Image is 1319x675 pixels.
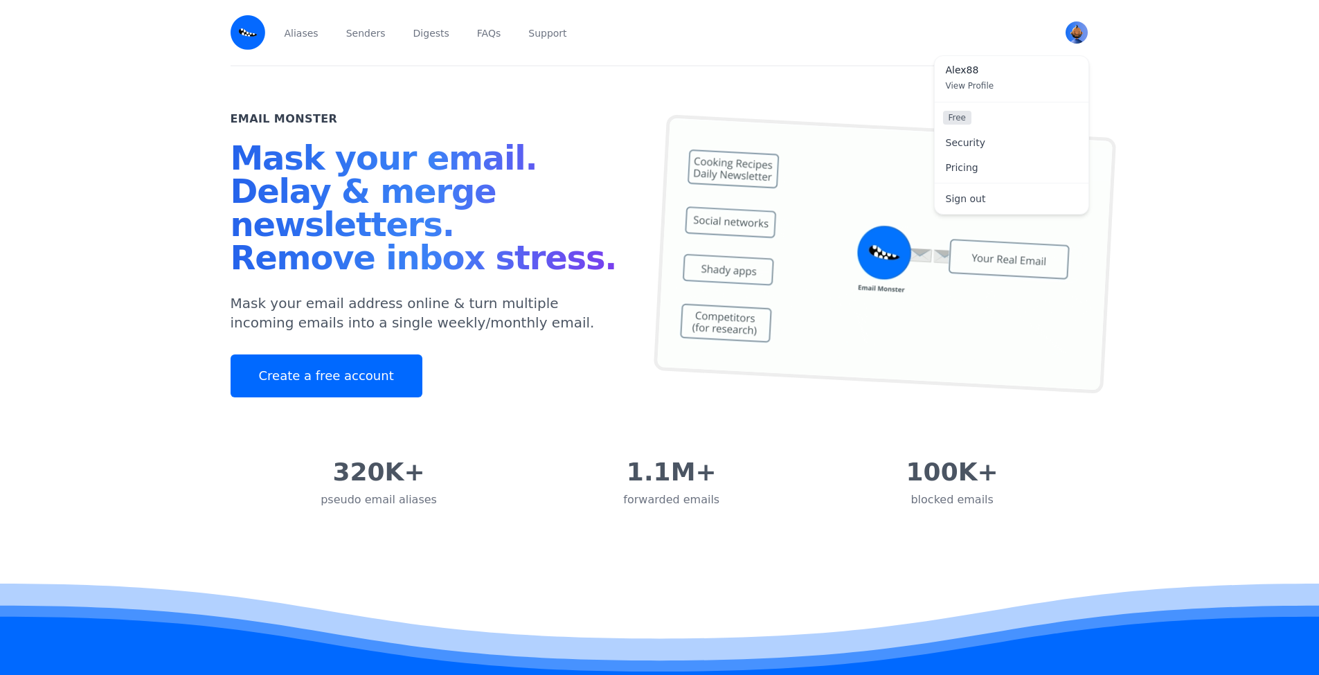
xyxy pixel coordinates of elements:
[231,141,627,280] h1: Mask your email. Delay & merge newsletters. Remove inbox stress.
[321,458,437,486] div: 320K+
[1066,21,1088,44] img: Alex88's Avatar
[623,492,719,508] div: forwarded emails
[935,130,1088,155] a: Security
[946,64,1077,77] span: Alex88
[321,492,437,508] div: pseudo email aliases
[653,114,1115,394] img: temp mail, free temporary mail, Temporary Email
[935,186,1088,211] a: Sign out
[935,155,1088,180] a: Pricing
[943,111,971,125] span: Free
[906,458,998,486] div: 100K+
[906,492,998,508] div: blocked emails
[231,354,422,397] a: Create a free account
[935,56,1088,102] a: Alex88 View Profile
[1064,20,1089,45] button: User menu
[231,15,265,50] img: Email Monster
[231,294,627,332] p: Mask your email address online & turn multiple incoming emails into a single weekly/monthly email.
[231,111,338,127] h2: Email Monster
[946,81,994,91] span: View Profile
[623,458,719,486] div: 1.1M+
